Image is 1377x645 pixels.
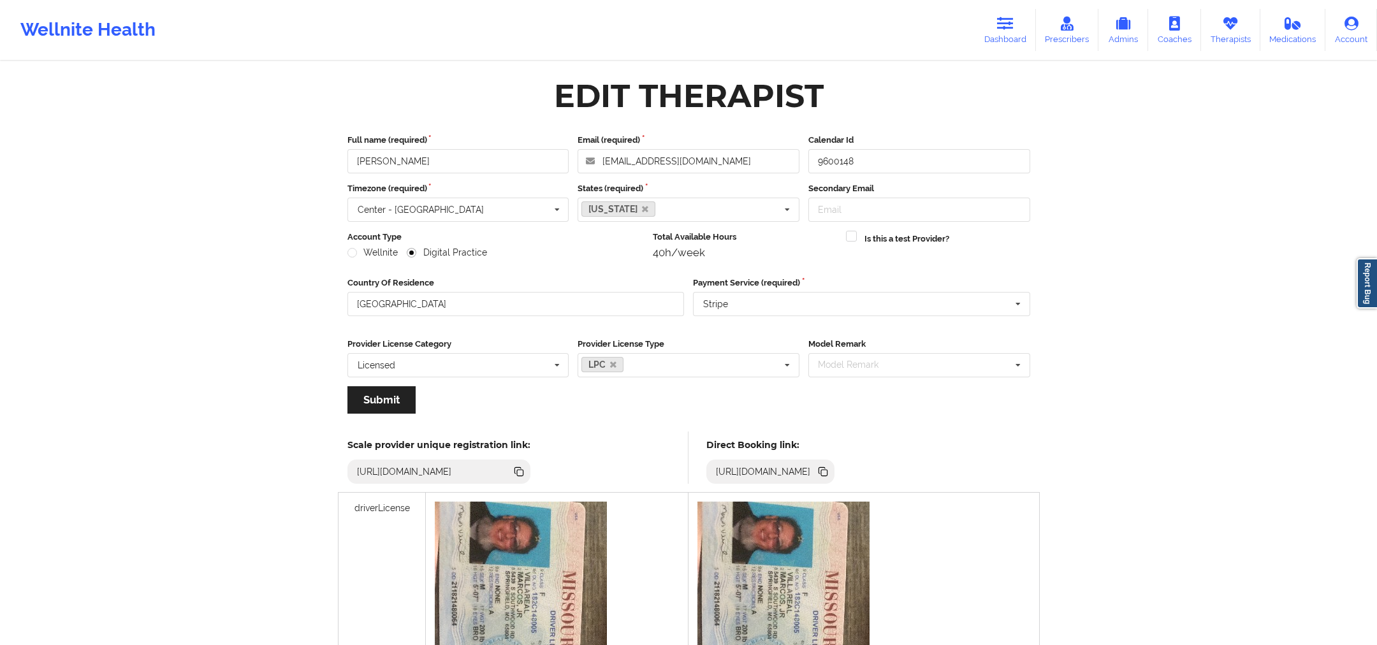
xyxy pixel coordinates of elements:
[1098,9,1148,51] a: Admins
[578,149,799,173] input: Email address
[554,76,824,116] div: Edit Therapist
[347,277,685,289] label: Country Of Residence
[578,338,799,351] label: Provider License Type
[578,134,799,147] label: Email (required)
[706,439,834,451] h5: Direct Booking link:
[347,439,530,451] h5: Scale provider unique registration link:
[352,465,457,478] div: [URL][DOMAIN_NAME]
[347,386,416,414] button: Submit
[581,201,655,217] a: [US_STATE]
[358,205,484,214] div: Center - [GEOGRAPHIC_DATA]
[347,149,569,173] input: Full name
[1148,9,1201,51] a: Coaches
[347,247,398,258] label: Wellnite
[653,246,837,259] div: 40h/week
[1201,9,1260,51] a: Therapists
[808,182,1030,195] label: Secondary Email
[347,338,569,351] label: Provider License Category
[578,182,799,195] label: States (required)
[1357,258,1377,308] a: Report Bug
[581,357,623,372] a: LPC
[815,358,897,372] div: Model Remark
[1325,9,1377,51] a: Account
[711,465,816,478] div: [URL][DOMAIN_NAME]
[693,277,1030,289] label: Payment Service (required)
[347,231,645,243] label: Account Type
[808,198,1030,222] input: Email
[407,247,487,258] label: Digital Practice
[975,9,1036,51] a: Dashboard
[808,338,1030,351] label: Model Remark
[347,182,569,195] label: Timezone (required)
[864,233,949,245] label: Is this a test Provider?
[808,149,1030,173] input: Calendar Id
[808,134,1030,147] label: Calendar Id
[1036,9,1099,51] a: Prescribers
[653,231,837,243] label: Total Available Hours
[347,134,569,147] label: Full name (required)
[1260,9,1326,51] a: Medications
[358,361,395,370] div: Licensed
[703,300,728,308] div: Stripe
